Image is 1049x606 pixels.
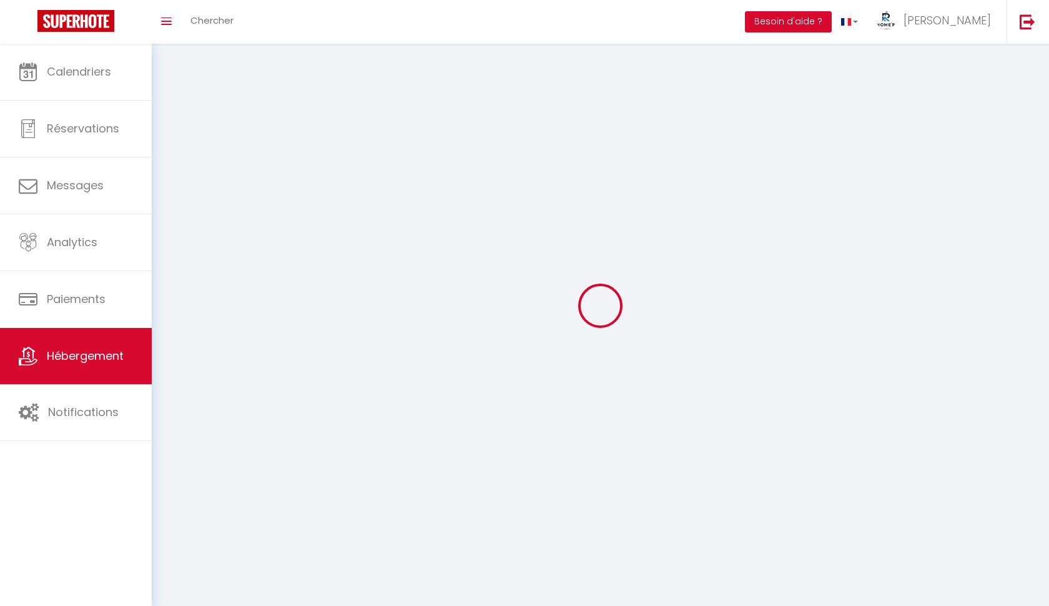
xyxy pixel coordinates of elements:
span: Notifications [48,404,119,420]
img: Super Booking [37,10,114,32]
img: logout [1020,14,1035,29]
span: [PERSON_NAME] [904,12,991,28]
span: Calendriers [47,64,111,79]
img: ... [877,11,895,30]
span: Chercher [190,14,234,27]
span: Réservations [47,121,119,136]
button: Besoin d'aide ? [745,11,832,32]
span: Analytics [47,234,97,250]
span: Hébergement [47,348,124,364]
span: Messages [47,177,104,193]
span: Paiements [47,291,106,307]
